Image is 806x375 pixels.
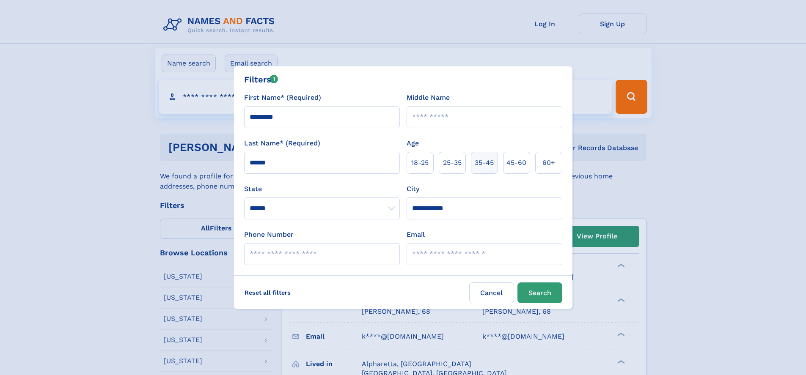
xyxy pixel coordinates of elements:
label: Age [407,138,419,148]
label: City [407,184,419,194]
label: Email [407,230,425,240]
span: 25‑35 [443,158,462,168]
label: Reset all filters [239,282,296,303]
div: Filters [244,73,278,86]
label: Phone Number [244,230,294,240]
label: Cancel [469,282,514,303]
span: 45‑60 [506,158,526,168]
label: Last Name* (Required) [244,138,320,148]
span: 18‑25 [411,158,429,168]
label: First Name* (Required) [244,93,321,103]
span: 35‑45 [475,158,494,168]
label: State [244,184,400,194]
span: 60+ [542,158,555,168]
button: Search [517,282,562,303]
label: Middle Name [407,93,450,103]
